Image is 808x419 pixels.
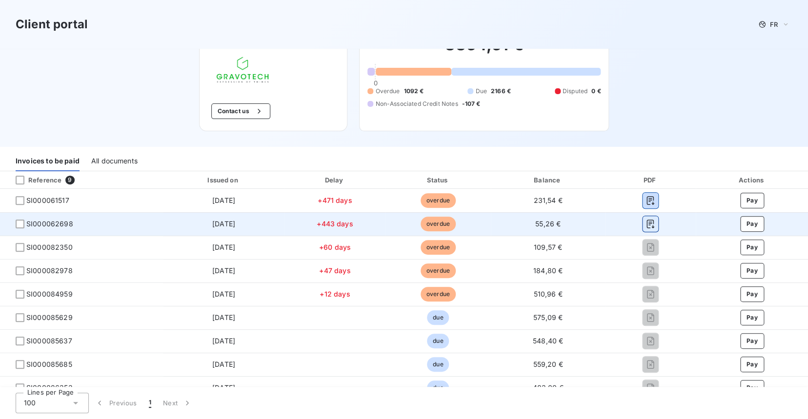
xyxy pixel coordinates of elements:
[421,263,456,278] span: overdue
[532,383,563,392] span: 483,00 €
[740,333,764,349] button: Pay
[491,87,511,96] span: 2166 €
[770,20,778,28] span: FR
[387,175,489,185] div: Status
[319,243,351,251] span: +60 days
[533,266,563,275] span: 184,80 €
[563,87,587,96] span: Disputed
[317,219,353,228] span: +443 days
[475,87,486,96] span: Due
[26,219,73,229] span: SI000062698
[607,175,694,185] div: PDF
[8,176,61,184] div: Reference
[427,380,449,395] span: due
[149,398,151,408] span: 1
[16,16,88,33] h3: Client portal
[211,103,270,119] button: Contact us
[533,290,562,298] span: 510,96 €
[320,290,350,298] span: +12 days
[421,287,456,301] span: overdue
[91,151,138,171] div: All documents
[493,175,604,185] div: Balance
[212,383,235,392] span: [DATE]
[740,239,764,255] button: Pay
[462,100,480,108] span: -107 €
[740,380,764,396] button: Pay
[533,360,563,368] span: 559,20 €
[740,216,764,232] button: Pay
[26,266,73,276] span: SI000082978
[157,393,198,413] button: Next
[535,219,561,228] span: 55,26 €
[534,243,562,251] span: 109,57 €
[375,100,458,108] span: Non-Associated Credit Notes
[89,393,143,413] button: Previous
[286,175,384,185] div: Delay
[26,313,73,322] span: SI000085629
[740,357,764,372] button: Pay
[319,266,350,275] span: +47 days
[318,196,352,204] span: +471 days
[65,176,74,184] span: 9
[211,52,274,88] img: Company logo
[373,79,377,87] span: 0
[165,175,283,185] div: Issued on
[533,337,563,345] span: 548,40 €
[212,196,235,204] span: [DATE]
[740,310,764,325] button: Pay
[143,393,157,413] button: 1
[212,243,235,251] span: [DATE]
[24,398,36,408] span: 100
[26,336,72,346] span: SI000085637
[427,310,449,325] span: due
[533,313,563,321] span: 575,09 €
[421,240,456,255] span: overdue
[212,360,235,368] span: [DATE]
[212,266,235,275] span: [DATE]
[16,151,80,171] div: Invoices to be paid
[26,242,73,252] span: SI000082350
[26,383,73,393] span: SI000086353
[698,175,806,185] div: Actions
[404,87,424,96] span: 1092 €
[427,334,449,348] span: due
[212,313,235,321] span: [DATE]
[591,87,601,96] span: 0 €
[367,35,601,64] h2: 3364,51 €
[421,193,456,208] span: overdue
[533,196,562,204] span: 231,54 €
[212,219,235,228] span: [DATE]
[212,290,235,298] span: [DATE]
[26,196,69,205] span: SI000061517
[740,286,764,302] button: Pay
[26,289,73,299] span: SI000084959
[26,359,72,369] span: SI000085685
[421,217,456,231] span: overdue
[212,337,235,345] span: [DATE]
[375,87,400,96] span: Overdue
[740,193,764,208] button: Pay
[427,357,449,372] span: due
[740,263,764,279] button: Pay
